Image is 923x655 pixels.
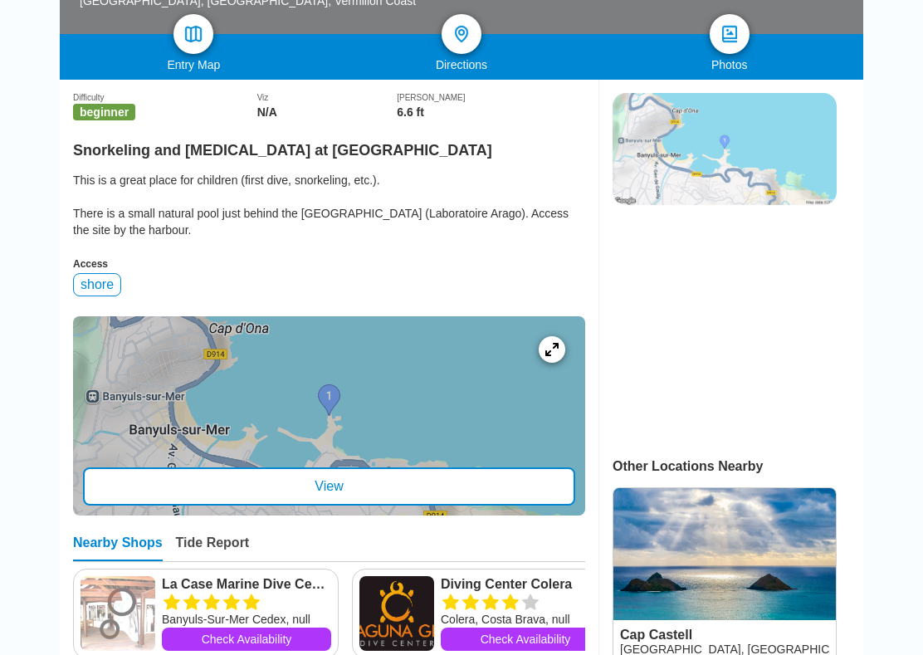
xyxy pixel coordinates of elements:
div: N/A [257,106,398,120]
div: Directions [328,59,596,72]
div: Access [73,259,585,271]
a: Diving Center Colera [441,577,610,594]
a: Check Availability [441,628,610,652]
div: Difficulty [73,94,257,103]
div: Viz [257,94,398,103]
div: Other Locations Nearby [613,460,863,475]
img: staticmap [613,94,837,206]
div: Banyuls-Sur-Mer Cedex, null [162,612,331,628]
a: Check Availability [162,628,331,652]
img: photos [720,25,740,45]
h2: Snorkeling and [MEDICAL_DATA] at [GEOGRAPHIC_DATA] [73,133,585,160]
a: La Case Marine Dive Center [162,577,331,594]
span: beginner [73,105,135,121]
div: This is a great place for children (first dive, snorkeling, etc.). There is a small natural pool ... [73,173,585,239]
div: View [83,468,575,506]
img: Diving Center Colera [359,577,434,652]
img: map [183,25,203,45]
div: Tide Report [176,536,250,562]
div: Photos [595,59,863,72]
iframe: Advertisement [613,222,835,430]
a: photos [710,15,750,55]
div: Colera, Costa Brava, null [441,612,610,628]
img: directions [452,25,471,45]
a: map [173,15,213,55]
div: 6.6 ft [397,106,585,120]
img: La Case Marine Dive Center [81,577,155,652]
a: entry mapView [73,317,585,516]
div: [PERSON_NAME] [397,94,585,103]
div: Entry Map [60,59,328,72]
div: Nearby Shops [73,536,163,562]
div: shore [73,274,121,297]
